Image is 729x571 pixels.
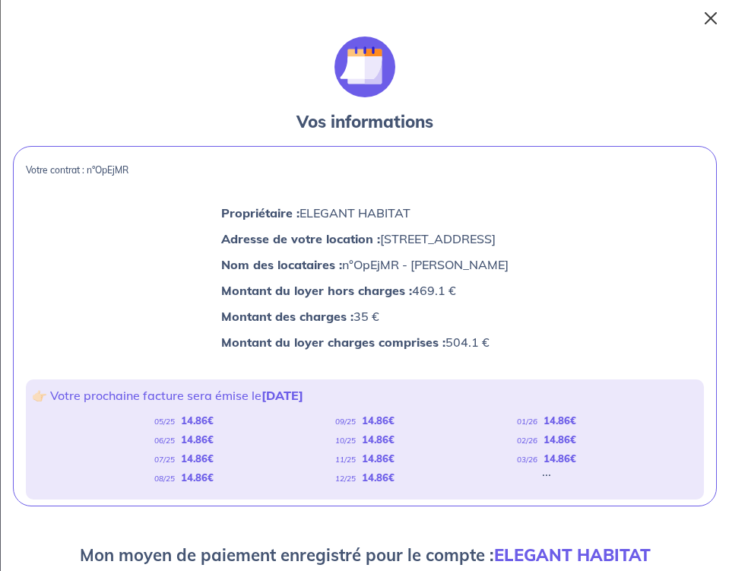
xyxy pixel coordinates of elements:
[335,474,356,484] em: 12/25
[181,452,214,465] strong: 14.86 €
[154,474,175,484] em: 08/25
[494,544,651,566] strong: ELEGANT HABITAT
[335,436,356,446] em: 10/25
[362,414,395,427] strong: 14.86 €
[221,231,380,246] strong: Adresse de votre location :
[154,417,175,427] em: 05/25
[221,229,509,249] p: [STREET_ADDRESS]
[334,36,395,97] img: illu_calendar.svg
[221,335,445,350] strong: Montant du loyer charges comprises :
[221,309,353,324] strong: Montant des charges :
[154,455,175,465] em: 07/25
[362,471,395,484] strong: 14.86 €
[181,471,214,484] strong: 14.86 €
[517,436,537,446] em: 02/26
[362,433,395,446] strong: 14.86 €
[181,414,214,427] strong: 14.86 €
[699,6,723,30] button: Close
[542,468,551,487] div: ...
[517,417,537,427] em: 01/26
[181,433,214,446] strong: 14.86 €
[80,543,651,567] p: Mon moyen de paiement enregistré pour le compte :
[335,455,356,465] em: 11/25
[261,388,303,403] strong: [DATE]
[517,455,537,465] em: 03/26
[221,332,509,352] p: 504.1 €
[221,255,509,274] p: n°OpEjMR - [PERSON_NAME]
[32,385,698,405] p: 👉🏻 Votre prochaine facture sera émise le
[544,452,576,465] strong: 14.86 €
[221,306,509,326] p: 35 €
[544,414,576,427] strong: 14.86 €
[221,283,412,298] strong: Montant du loyer hors charges :
[335,417,356,427] em: 09/25
[154,436,175,446] em: 06/25
[221,257,342,272] strong: Nom des locataires :
[221,205,300,220] strong: Propriétaire :
[26,165,704,176] p: Votre contrat : n°OpEjMR
[544,433,576,446] strong: 14.86 €
[296,111,433,132] strong: Vos informations
[221,203,509,223] p: ELEGANT HABITAT
[221,281,509,300] p: 469.1 €
[362,452,395,465] strong: 14.86 €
